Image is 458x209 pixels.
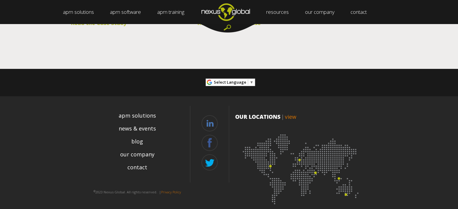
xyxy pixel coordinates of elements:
[214,78,254,87] a: Select Language​
[235,127,368,208] img: Location map
[119,124,156,133] a: news & events
[119,112,156,120] a: apm solutions
[71,19,126,26] a: Read the Case Study
[85,187,190,197] p: 2023 Nexus Global. All rights reserved. |
[197,19,261,26] a: Read the News Release
[281,113,284,120] span: |
[161,190,181,194] a: Privacy Policy
[285,113,296,120] a: view
[127,163,147,171] a: contact
[131,137,143,146] a: blog
[250,79,254,85] span: ▼
[235,113,368,121] p: OUR LOCATIONS
[94,189,95,193] sup: ©
[214,79,246,85] span: Select Language
[120,150,154,158] a: our company
[85,109,190,185] div: Navigation Menu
